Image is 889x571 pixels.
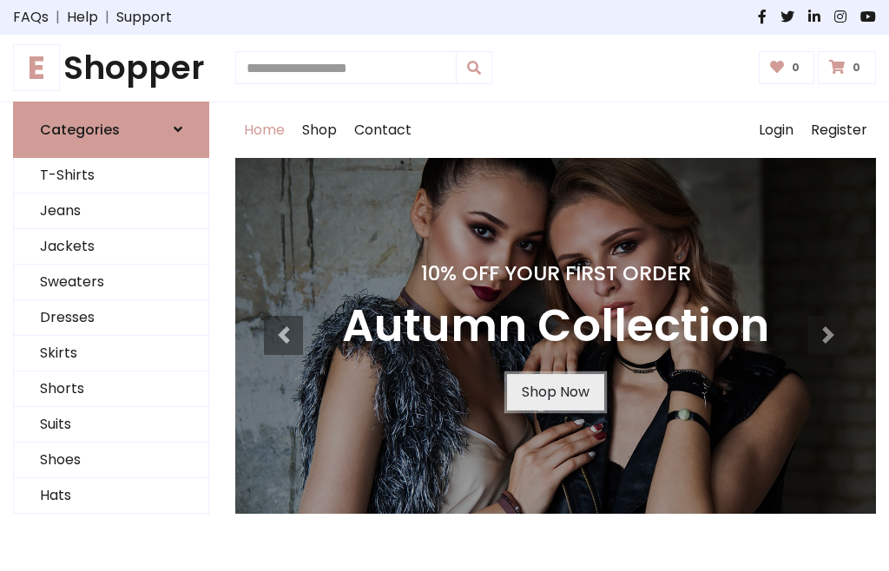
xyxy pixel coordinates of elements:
[67,7,98,28] a: Help
[14,194,208,229] a: Jeans
[14,265,208,300] a: Sweaters
[346,102,420,158] a: Contact
[14,300,208,336] a: Dresses
[13,49,209,88] h1: Shopper
[759,51,815,84] a: 0
[14,407,208,443] a: Suits
[49,7,67,28] span: |
[13,49,209,88] a: EShopper
[13,44,60,91] span: E
[342,299,769,353] h3: Autumn Collection
[802,102,876,158] a: Register
[116,7,172,28] a: Support
[235,102,293,158] a: Home
[342,261,769,285] h4: 10% Off Your First Order
[14,371,208,407] a: Shorts
[13,102,209,158] a: Categories
[507,374,604,410] a: Shop Now
[848,60,865,75] span: 0
[14,478,208,514] a: Hats
[293,102,346,158] a: Shop
[818,51,876,84] a: 0
[787,60,804,75] span: 0
[14,158,208,194] a: T-Shirts
[14,336,208,371] a: Skirts
[98,7,116,28] span: |
[40,121,120,138] h6: Categories
[750,102,802,158] a: Login
[13,7,49,28] a: FAQs
[14,443,208,478] a: Shoes
[14,229,208,265] a: Jackets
